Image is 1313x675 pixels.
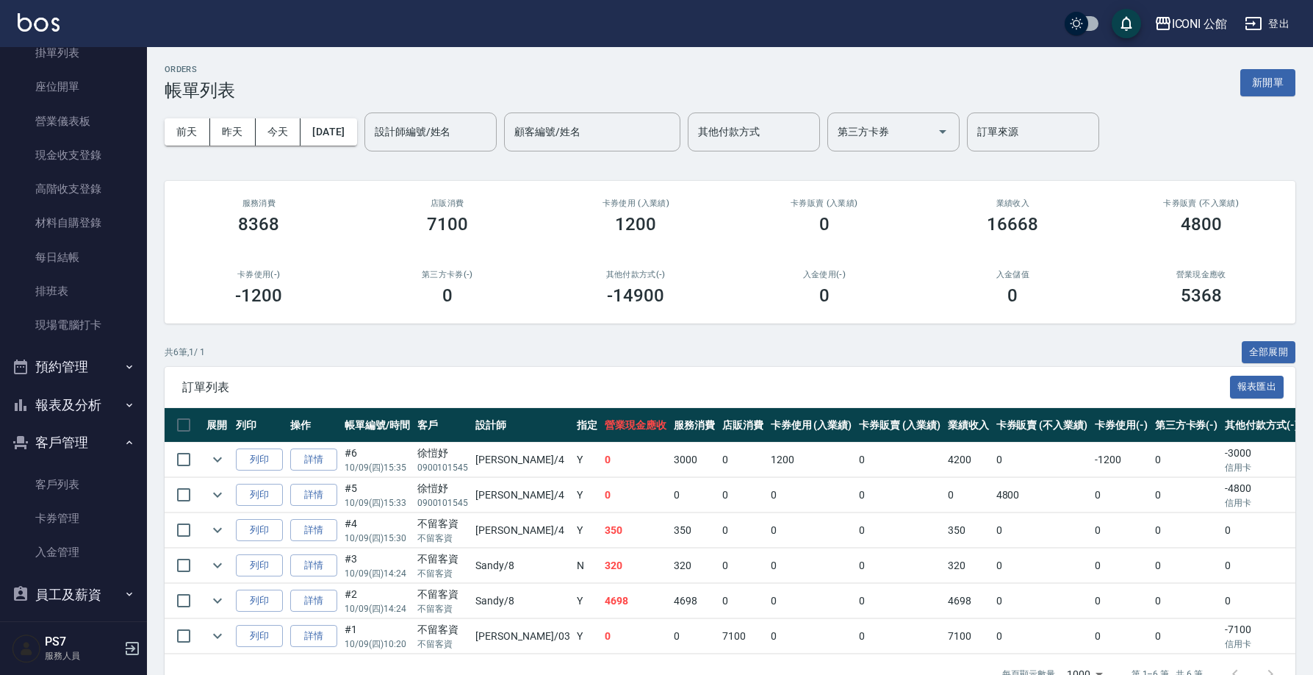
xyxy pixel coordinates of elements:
td: 0 [767,513,856,548]
td: Y [573,584,601,618]
th: 營業現金應收 [601,408,670,443]
td: -3000 [1221,443,1302,477]
td: 0 [601,443,670,477]
h2: 業績收入 [936,199,1090,208]
p: 10/09 (四) 15:35 [345,461,410,474]
td: 0 [855,478,944,512]
h3: 帳單列表 [165,80,235,101]
h3: -1200 [235,285,282,306]
p: 信用卡 [1225,496,1298,510]
div: 不留客資 [417,551,469,567]
h2: 卡券販賣 (不入業績) [1125,199,1278,208]
th: 其他付款方式(-) [1221,408,1302,443]
td: 320 [601,549,670,583]
a: 營業儀表板 [6,104,141,138]
h2: 入金使用(-) [748,270,902,279]
td: [PERSON_NAME] /4 [472,478,573,512]
a: 現場電腦打卡 [6,308,141,342]
h2: ORDERS [165,65,235,74]
button: 列印 [236,590,283,612]
h3: 1200 [615,214,656,235]
td: [PERSON_NAME] /4 [472,513,573,548]
td: 0 [719,549,767,583]
h3: 7100 [427,214,468,235]
div: 不留客資 [417,622,469,637]
td: Y [573,478,601,512]
td: #3 [341,549,414,583]
td: 0 [719,513,767,548]
h3: 0 [819,214,830,235]
td: 320 [944,549,993,583]
td: 0 [1151,549,1222,583]
td: 0 [719,584,767,618]
a: 掛單列表 [6,36,141,70]
button: 報表及分析 [6,386,141,424]
td: 4698 [670,584,719,618]
div: 徐愷妤 [417,481,469,496]
p: 不留客資 [417,567,469,580]
td: 0 [1221,549,1302,583]
th: 指定 [573,408,601,443]
p: 10/09 (四) 14:24 [345,602,410,615]
td: N [573,549,601,583]
th: 卡券使用(-) [1091,408,1151,443]
p: 服務人員 [45,649,120,662]
a: 新開單 [1240,75,1295,89]
td: #4 [341,513,414,548]
a: 客戶列表 [6,468,141,501]
td: 0 [855,513,944,548]
button: 今天 [256,118,301,146]
p: 0900101545 [417,461,469,474]
h2: 卡券販賣 (入業績) [748,199,902,208]
button: 員工及薪資 [6,576,141,614]
button: 列印 [236,554,283,577]
a: 詳情 [290,625,337,648]
img: Logo [18,13,60,32]
h2: 卡券使用(-) [182,270,336,279]
td: 0 [719,478,767,512]
p: 10/09 (四) 15:30 [345,532,410,545]
td: [PERSON_NAME] /03 [472,619,573,654]
td: 0 [767,619,856,654]
td: 0 [1151,443,1222,477]
button: 前天 [165,118,210,146]
td: 4698 [944,584,993,618]
h2: 其他付款方式(-) [559,270,713,279]
h3: 服務消費 [182,199,336,208]
td: 0 [767,584,856,618]
td: Y [573,443,601,477]
th: 第三方卡券(-) [1151,408,1222,443]
th: 操作 [287,408,341,443]
td: -7100 [1221,619,1302,654]
td: 0 [1151,619,1222,654]
td: 3000 [670,443,719,477]
h3: 0 [442,285,453,306]
a: 每日結帳 [6,240,141,274]
th: 服務消費 [670,408,719,443]
p: 10/09 (四) 15:33 [345,496,410,510]
span: 訂單列表 [182,380,1230,395]
td: 7100 [944,619,993,654]
td: 0 [855,443,944,477]
td: 350 [944,513,993,548]
td: 0 [855,549,944,583]
button: 預約管理 [6,348,141,386]
td: 0 [670,619,719,654]
td: 0 [993,443,1091,477]
p: 0900101545 [417,496,469,510]
td: 0 [1151,584,1222,618]
h5: PS7 [45,635,120,649]
a: 高階收支登錄 [6,172,141,206]
td: #1 [341,619,414,654]
h3: 5368 [1181,285,1222,306]
div: 不留客資 [417,587,469,602]
p: 信用卡 [1225,637,1298,651]
button: 昨天 [210,118,256,146]
a: 入金管理 [6,535,141,569]
td: 0 [944,478,993,512]
p: 信用卡 [1225,461,1298,474]
button: 全部展開 [1242,341,1296,364]
td: 0 [601,619,670,654]
h3: 4800 [1181,214,1222,235]
h3: 0 [819,285,830,306]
